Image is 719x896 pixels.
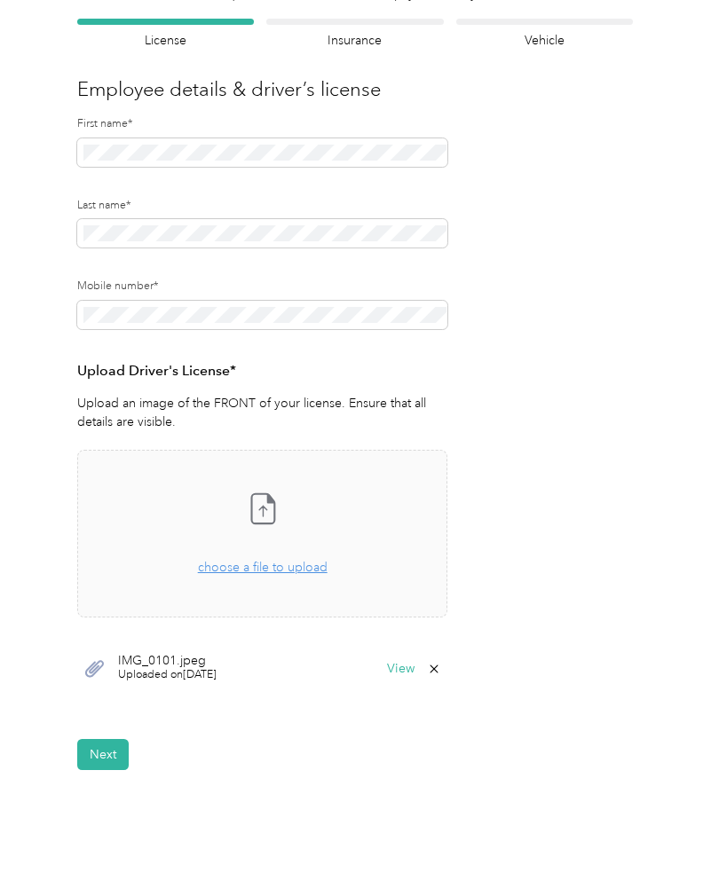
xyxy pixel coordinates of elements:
label: Mobile number* [77,279,447,295]
h4: License [77,31,254,50]
label: First name* [77,116,447,132]
h4: Insurance [266,31,443,50]
iframe: Everlance-gr Chat Button Frame [620,797,719,896]
h3: Employee details & driver’s license [77,75,633,104]
h3: Upload Driver's License* [77,360,447,382]
button: Next [77,739,129,770]
span: choose a file to upload [198,560,328,575]
label: Last name* [77,198,447,214]
span: IMG_0101.jpeg [118,655,217,667]
h4: Vehicle [456,31,633,50]
span: choose a file to upload [78,451,446,617]
span: Uploaded on [DATE] [118,667,217,683]
p: Upload an image of the FRONT of your license. Ensure that all details are visible. [77,394,447,431]
button: View [387,663,415,675]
